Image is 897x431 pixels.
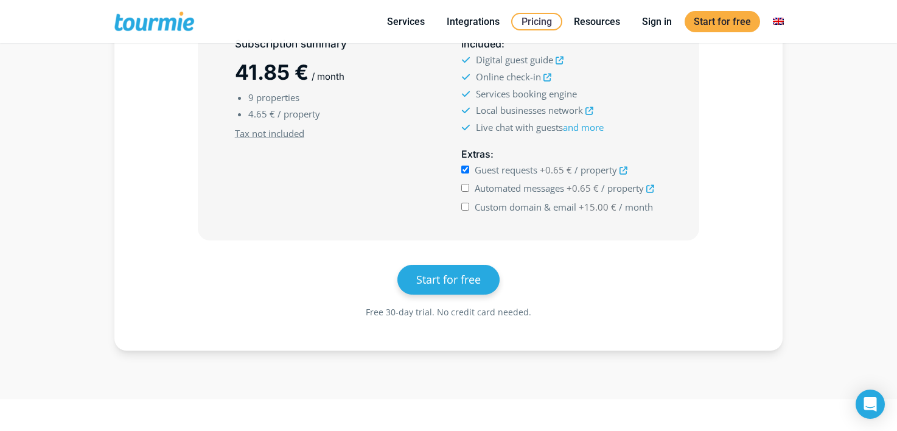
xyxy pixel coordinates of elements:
[248,108,275,120] span: 4.65 €
[619,201,653,213] span: / month
[256,91,299,103] span: properties
[397,265,500,295] a: Start for free
[475,182,564,194] span: Automated messages
[563,121,604,133] a: and more
[366,306,531,318] span: Free 30-day trial. No credit card needed.
[633,14,681,29] a: Sign in
[248,91,254,103] span: 9
[511,13,562,30] a: Pricing
[378,14,434,29] a: Services
[235,37,436,52] h5: Subscription summary
[476,104,583,116] span: Local businesses network
[235,60,309,85] span: 41.85 €
[461,38,501,50] span: Included
[461,147,662,162] h5: :
[416,272,481,287] span: Start for free
[476,88,577,100] span: Services booking engine
[312,71,344,82] span: / month
[574,164,617,176] span: / property
[476,71,541,83] span: Online check-in
[476,121,604,133] span: Live chat with guests
[579,201,616,213] span: +15.00 €
[476,54,553,66] span: Digital guest guide
[565,14,629,29] a: Resources
[461,148,490,160] span: Extras
[438,14,509,29] a: Integrations
[277,108,320,120] span: / property
[685,11,760,32] a: Start for free
[601,182,644,194] span: / property
[856,390,885,419] div: Open Intercom Messenger
[461,37,662,52] h5: :
[235,127,304,139] u: Tax not included
[475,201,576,213] span: Custom domain & email
[475,164,537,176] span: Guest requests
[567,182,599,194] span: +0.65 €
[540,164,572,176] span: +0.65 €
